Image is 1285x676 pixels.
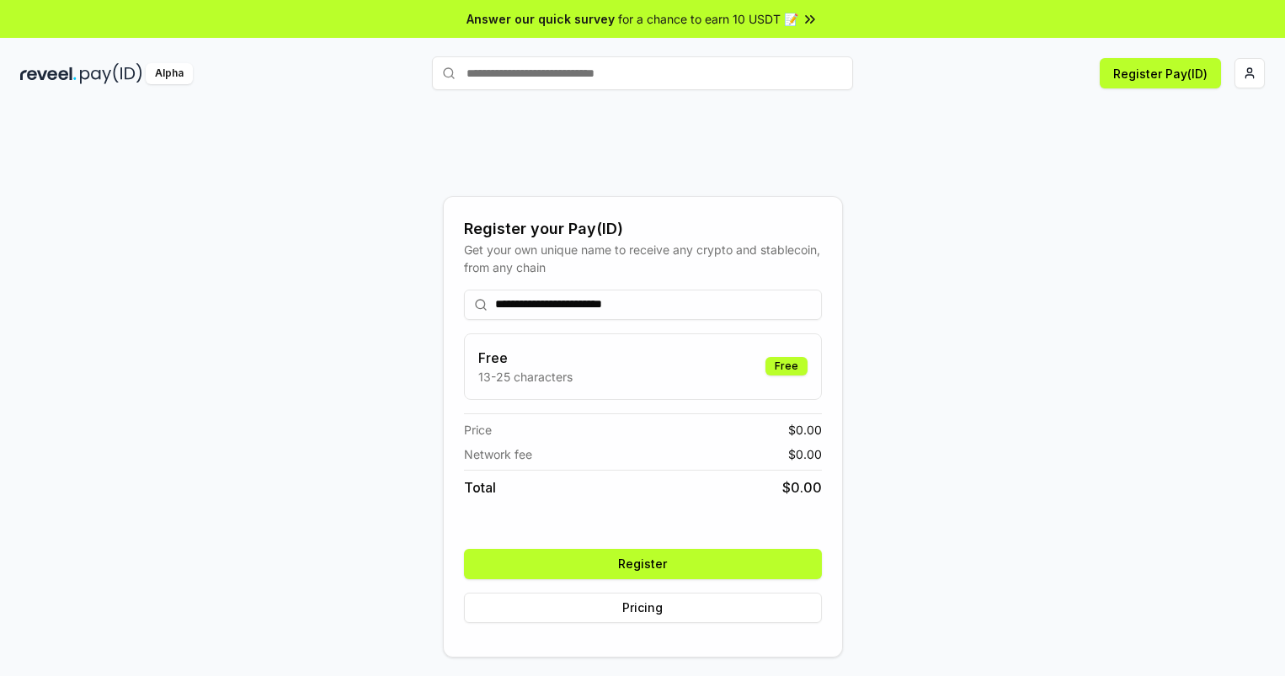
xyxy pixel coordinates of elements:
[464,217,822,241] div: Register your Pay(ID)
[464,241,822,276] div: Get your own unique name to receive any crypto and stablecoin, from any chain
[467,10,615,28] span: Answer our quick survey
[478,348,573,368] h3: Free
[788,445,822,463] span: $ 0.00
[478,368,573,386] p: 13-25 characters
[80,63,142,84] img: pay_id
[146,63,193,84] div: Alpha
[788,421,822,439] span: $ 0.00
[20,63,77,84] img: reveel_dark
[1100,58,1221,88] button: Register Pay(ID)
[464,593,822,623] button: Pricing
[464,549,822,579] button: Register
[618,10,798,28] span: for a chance to earn 10 USDT 📝
[464,445,532,463] span: Network fee
[464,421,492,439] span: Price
[765,357,808,375] div: Free
[782,477,822,498] span: $ 0.00
[464,477,496,498] span: Total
